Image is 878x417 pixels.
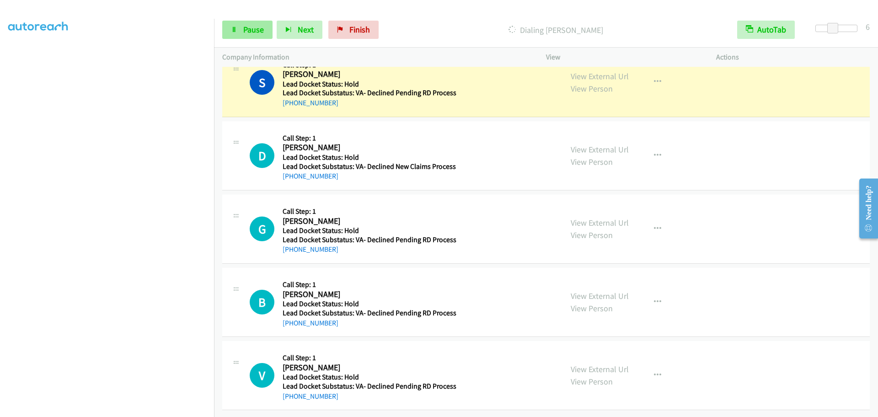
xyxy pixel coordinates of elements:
[328,21,379,39] a: Finish
[250,290,274,314] h1: B
[851,172,878,245] iframe: Resource Center
[298,24,314,35] span: Next
[571,303,613,314] a: View Person
[571,71,629,81] a: View External Url
[250,217,274,241] div: The call is yet to be attempted
[349,24,370,35] span: Finish
[283,98,338,107] a: [PHONE_NUMBER]
[283,235,456,244] h5: Lead Docket Substatus: VA- Declined Pending RD Process
[283,153,456,162] h5: Lead Docket Status: Hold
[283,80,456,89] h5: Lead Docket Status: Hold
[283,289,453,300] h2: [PERSON_NAME]
[277,21,322,39] button: Next
[283,172,338,180] a: [PHONE_NUMBER]
[571,83,613,94] a: View Person
[250,363,274,388] div: The call is yet to be attempted
[283,280,456,289] h5: Call Step: 1
[283,134,456,143] h5: Call Step: 1
[546,52,700,63] p: View
[250,363,274,388] h1: V
[737,21,795,39] button: AutoTab
[243,24,264,35] span: Pause
[283,245,338,254] a: [PHONE_NUMBER]
[283,299,456,309] h5: Lead Docket Status: Hold
[391,24,721,36] p: Dialing [PERSON_NAME]
[283,142,453,153] h2: [PERSON_NAME]
[571,230,613,240] a: View Person
[866,21,870,33] div: 6
[283,353,456,363] h5: Call Step: 1
[571,376,613,387] a: View Person
[571,157,613,167] a: View Person
[283,216,453,227] h2: [PERSON_NAME]
[222,52,530,63] p: Company Information
[250,290,274,314] div: The call is yet to be attempted
[283,69,453,80] h2: [PERSON_NAME]
[283,309,456,318] h5: Lead Docket Substatus: VA- Declined Pending RD Process
[283,363,453,373] h2: [PERSON_NAME]
[283,88,456,97] h5: Lead Docket Substatus: VA- Declined Pending RD Process
[250,217,274,241] h1: G
[283,226,456,235] h5: Lead Docket Status: Hold
[571,144,629,155] a: View External Url
[283,392,338,401] a: [PHONE_NUMBER]
[571,217,629,228] a: View External Url
[571,291,629,301] a: View External Url
[250,143,274,168] h1: D
[283,162,456,171] h5: Lead Docket Substatus: VA- Declined New Claims Process
[222,21,273,39] a: Pause
[283,382,456,391] h5: Lead Docket Substatus: VA- Declined Pending RD Process
[250,70,274,95] h1: S
[283,319,338,327] a: [PHONE_NUMBER]
[283,373,456,382] h5: Lead Docket Status: Hold
[571,364,629,374] a: View External Url
[716,52,870,63] p: Actions
[283,207,456,216] h5: Call Step: 1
